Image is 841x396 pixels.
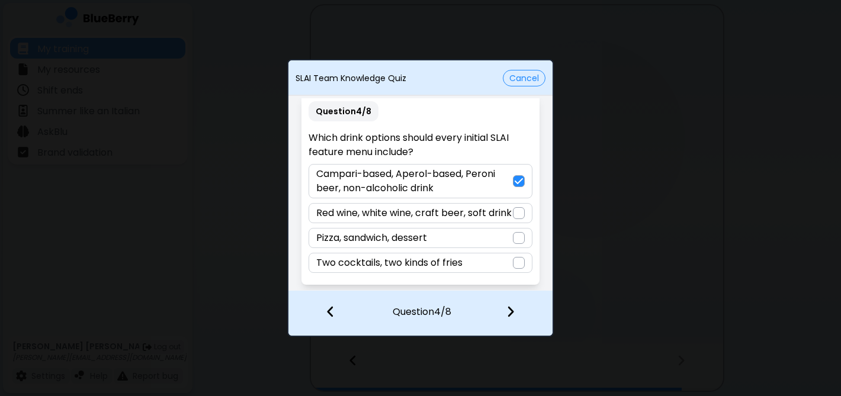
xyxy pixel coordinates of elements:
[309,101,378,121] p: Question 4 / 8
[296,73,406,83] p: SLAI Team Knowledge Quiz
[316,206,512,220] p: Red wine, white wine, craft beer, soft drink
[316,231,427,245] p: Pizza, sandwich, dessert
[393,291,451,319] p: Question 4 / 8
[309,131,532,159] p: Which drink options should every initial SLAI feature menu include?
[506,305,515,318] img: file icon
[316,167,512,195] p: Campari-based, Aperol-based, Peroni beer, non-alcoholic drink
[326,305,335,318] img: file icon
[503,70,545,86] button: Cancel
[316,256,463,270] p: Two cocktails, two kinds of fries
[515,176,523,186] img: check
